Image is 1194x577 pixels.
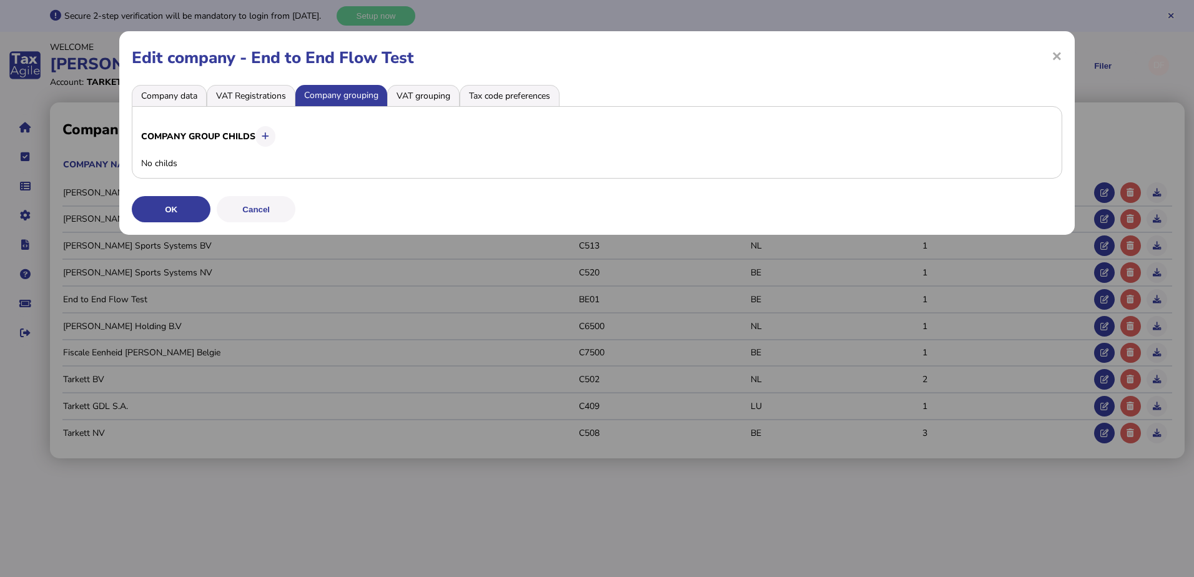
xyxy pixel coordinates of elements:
span: × [1052,44,1062,67]
button: OK [132,196,210,222]
li: Company grouping [295,85,387,106]
li: VAT grouping [387,85,460,106]
h1: Edit company - End to End Flow Test [132,47,1062,69]
li: VAT Registrations [207,85,295,106]
li: Tax code preferences [460,85,560,106]
li: Company data [132,85,207,106]
div: No childs [141,157,1053,169]
button: Cancel [217,196,295,222]
h3: Company Group Childs [141,124,1053,149]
